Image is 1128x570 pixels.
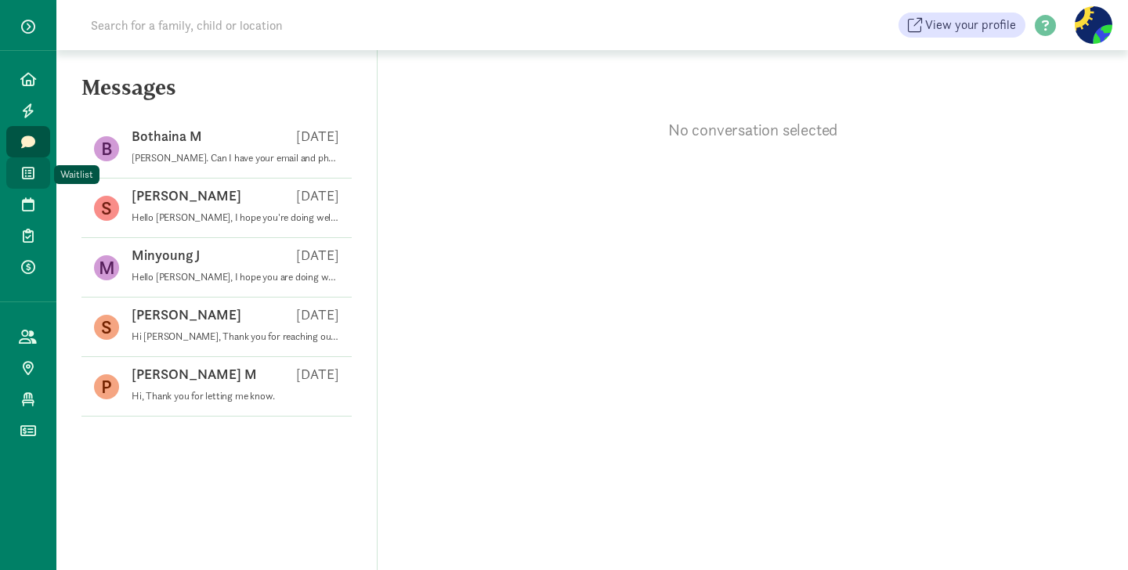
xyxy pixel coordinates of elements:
p: Hello [PERSON_NAME], I hope you are doing well. I have an opening in June. And your preferred sta... [132,271,339,283]
figure: M [94,255,119,280]
p: [PERSON_NAME] M [132,365,257,384]
figure: P [94,374,119,399]
p: [DATE] [296,365,339,384]
span: View your profile [925,16,1016,34]
p: [DATE] [296,305,339,324]
p: Bothaina M [132,127,202,146]
p: [PERSON_NAME]. Can I have your email and phone number? Thank you [132,152,339,164]
p: No conversation selected [378,119,1128,141]
p: Hi, Thank you for letting me know. [132,390,339,402]
p: Hi [PERSON_NAME], Thank you for reaching out. Looking forward to seeing you on [DATE] 10 am. Best... [132,330,339,343]
input: Search for a family, child or location [81,9,521,41]
p: [DATE] [296,127,339,146]
figure: B [94,136,119,161]
a: View your profile [898,13,1025,38]
p: [DATE] [296,246,339,265]
h5: Messages [56,75,377,113]
p: [PERSON_NAME] [132,186,241,205]
figure: S [94,315,119,340]
p: Minyoung J [132,246,200,265]
p: [DATE] [296,186,339,205]
p: Hello [PERSON_NAME], I hope you're doing well. My name is [PERSON_NAME], and I’m the Director of ... [132,211,339,224]
p: [PERSON_NAME] [132,305,241,324]
figure: S [94,196,119,221]
div: Waitlist [60,167,93,182]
